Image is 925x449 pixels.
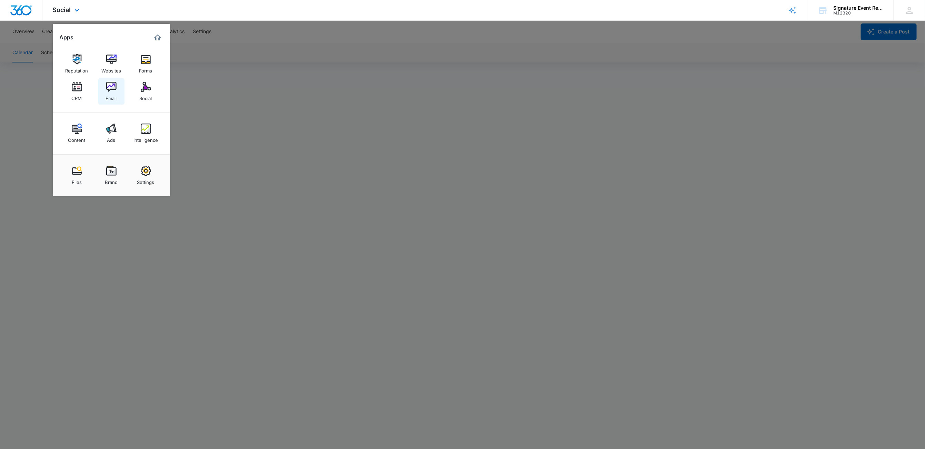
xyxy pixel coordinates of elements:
div: Reputation [66,65,88,74]
div: Ads [107,134,116,143]
a: CRM [64,78,90,105]
a: Email [98,78,125,105]
div: Intelligence [133,134,158,143]
div: Files [72,176,82,185]
a: Reputation [64,51,90,77]
div: Email [106,92,117,101]
div: Websites [101,65,121,74]
a: Content [64,120,90,146]
a: Brand [98,162,125,188]
a: Files [64,162,90,188]
h2: Apps [60,34,74,41]
a: Ads [98,120,125,146]
a: Social [133,78,159,105]
a: Websites [98,51,125,77]
span: Social [53,6,71,13]
div: Content [68,134,86,143]
div: CRM [72,92,82,101]
div: Forms [139,65,152,74]
a: Forms [133,51,159,77]
div: account id [833,11,884,16]
a: Settings [133,162,159,188]
a: Intelligence [133,120,159,146]
div: Brand [105,176,118,185]
div: account name [833,5,884,11]
a: Marketing 360® Dashboard [152,32,163,43]
div: Social [140,92,152,101]
div: Settings [137,176,155,185]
